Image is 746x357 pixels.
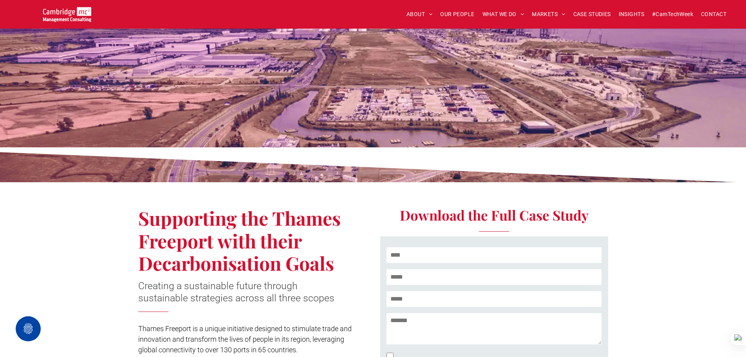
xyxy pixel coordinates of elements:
span: Thames Freeport is a unique initiative designed to stimulate trade and innovation and transform t... [138,324,352,354]
a: ABOUT [403,8,437,20]
img: Cambridge MC Logo [43,7,91,22]
a: #CamTechWeek [648,8,697,20]
a: CASE STUDIES [569,8,615,20]
a: WHAT WE DO [479,8,528,20]
a: CONTACT [697,8,730,20]
a: INSIGHTS [615,8,648,20]
span: Creating a sustainable future through sustainable strategies across all three scopes [138,280,334,304]
span: Supporting the Thames Freeport with their Decarbonisation Goals [138,205,341,275]
a: MARKETS [528,8,569,20]
span: Download the Full Case Study [400,206,589,224]
a: OUR PEOPLE [436,8,478,20]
